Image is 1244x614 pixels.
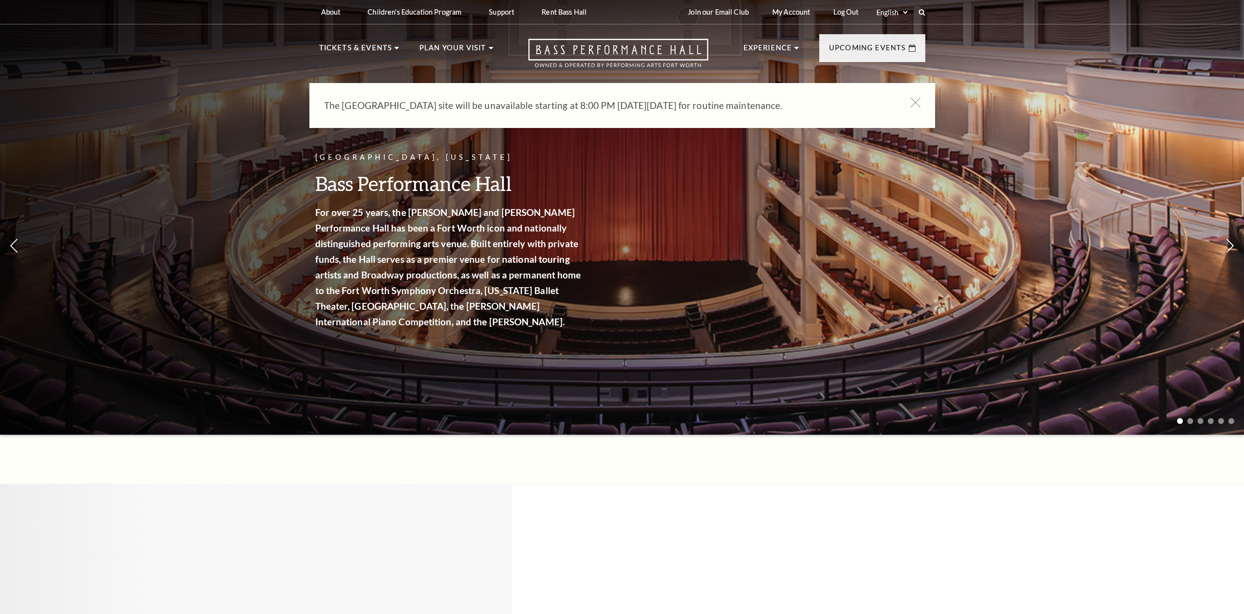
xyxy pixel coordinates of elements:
[321,8,341,16] p: About
[542,8,587,16] p: Rent Bass Hall
[315,207,581,327] strong: For over 25 years, the [PERSON_NAME] and [PERSON_NAME] Performance Hall has been a Fort Worth ico...
[743,42,792,60] p: Experience
[489,8,514,16] p: Support
[324,98,891,113] p: The [GEOGRAPHIC_DATA] site will be unavailable starting at 8:00 PM [DATE][DATE] for routine maint...
[319,42,393,60] p: Tickets & Events
[829,42,906,60] p: Upcoming Events
[315,171,584,196] h3: Bass Performance Hall
[368,8,461,16] p: Children's Education Program
[874,8,909,17] select: Select:
[419,42,486,60] p: Plan Your Visit
[315,151,584,164] p: [GEOGRAPHIC_DATA], [US_STATE]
